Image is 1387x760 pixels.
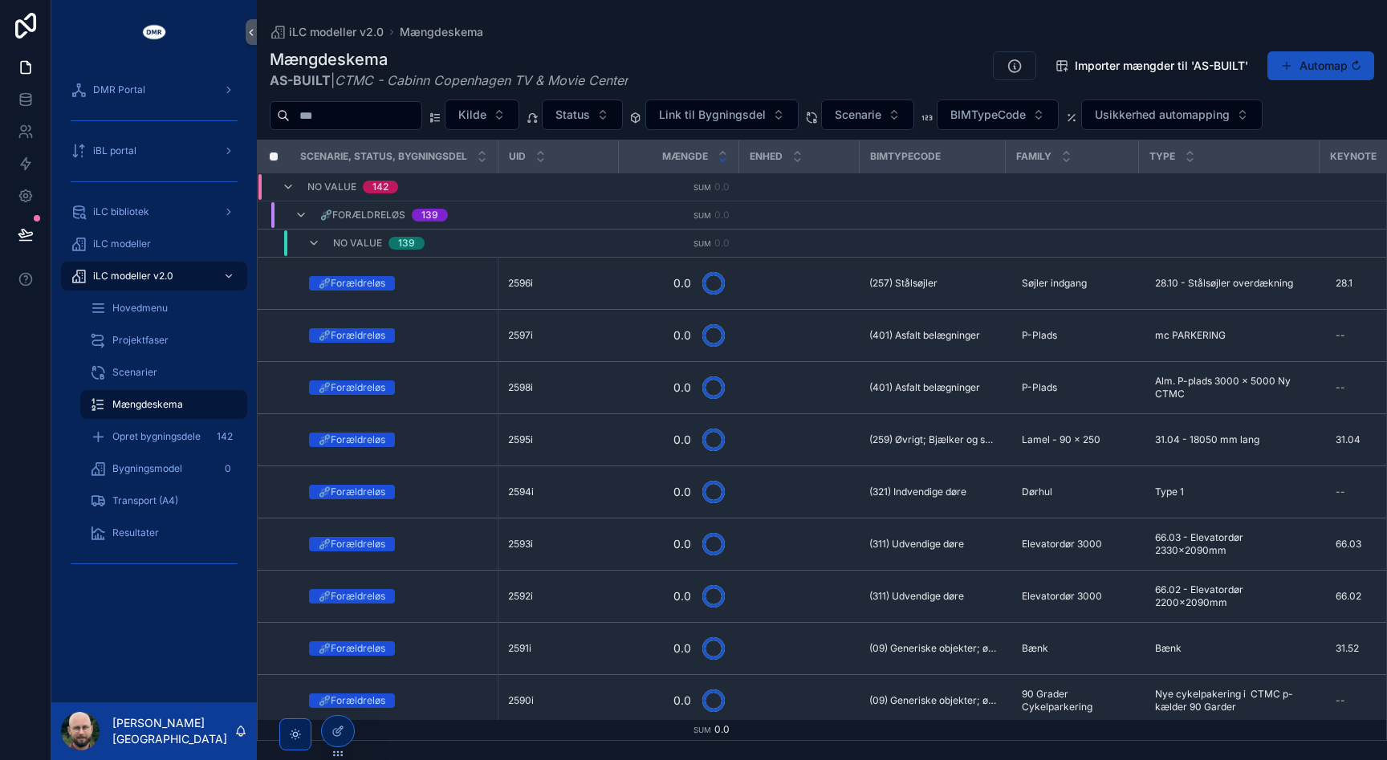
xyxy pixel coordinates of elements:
[508,277,609,290] a: 2596i
[628,368,730,407] a: 0.0
[508,642,609,655] a: 2591i
[80,326,247,355] a: Projektfaser
[1336,694,1345,707] div: --
[1155,277,1293,290] span: 28.10 - Stålsøjler overdækning
[319,537,385,551] div: ⛓️‍💥Forældreløs
[1015,681,1129,720] a: 90 Grader Cykelparkering
[112,334,169,347] span: Projektfaser
[1336,590,1361,603] span: 66.02
[673,319,691,352] div: 0.0
[421,209,438,221] div: 139
[309,328,488,343] a: ⛓️‍💥Forældreløs
[869,277,996,290] a: (257) Stålsøjler
[869,486,966,498] span: (321) Indvendige døre
[673,632,691,664] div: 0.0
[1149,577,1310,616] a: 66.02 - Elevatordør 2200x2090mm
[1267,51,1374,80] button: Automap ↻
[1155,329,1226,342] span: mc PARKERING
[869,694,996,707] a: (09) Generiske objekter; øvrigt
[869,538,996,551] a: (311) Udvendige døre
[508,277,533,290] span: 2596i
[93,83,145,96] span: DMR Portal
[1022,538,1102,551] span: Elevatordør 3000
[869,381,996,394] a: (401) Asfalt belægninger
[80,518,247,547] a: Resultater
[61,136,247,165] a: iBL portal
[319,380,385,395] div: ⛓️‍💥Forældreløs
[270,48,628,71] h1: Mængdeskema
[1022,486,1052,498] span: Dørhul
[1155,688,1304,713] span: Nye cykelpakering i CTMC p-kælder 90 Garder
[1149,525,1310,563] a: 66.03 - Elevatordør 2330x2090mm
[509,150,526,163] span: UID
[1022,688,1123,713] span: 90 Grader Cykelparkering
[1155,531,1304,557] span: 66.03 - Elevatordør 2330x2090mm
[628,681,730,720] a: 0.0
[869,590,964,603] span: (311) Udvendige døre
[673,424,691,456] div: 0.0
[309,589,488,604] a: ⛓️‍💥Forældreløs
[937,100,1059,130] button: Select Button
[508,590,533,603] span: 2592i
[673,267,691,299] div: 0.0
[1015,531,1129,557] a: Elevatordør 3000
[1336,277,1352,290] span: 28.1
[1155,583,1304,609] span: 66.02 - Elevatordør 2200x2090mm
[80,486,247,515] a: Transport (A4)
[1022,329,1057,342] span: P-Plads
[80,390,247,419] a: Mængdeskema
[1149,150,1175,163] span: Type
[80,422,247,451] a: Opret bygningsdele142
[80,454,247,483] a: Bygningsmodel0
[1149,427,1310,453] a: 31.04 - 18050 mm lang
[1155,433,1259,446] span: 31.04 - 18050 mm lang
[93,144,136,157] span: iBL portal
[93,205,149,218] span: iLC bibliotek
[80,294,247,323] a: Hovedmenu
[693,239,711,248] small: Sum
[1149,323,1310,348] a: mc PARKERING
[869,433,996,446] a: (259) Øvrigt; Bjælker og søjler
[869,329,996,342] a: (401) Asfalt belægninger
[714,723,730,735] span: 0.0
[1015,323,1129,348] a: P-Plads
[508,538,533,551] span: 2593i
[1149,636,1310,661] a: Bænk
[508,694,534,707] span: 2590i
[693,211,711,220] small: Sum
[319,485,385,499] div: ⛓️‍💥Forældreløs
[508,433,533,446] span: 2595i
[1022,590,1102,603] span: Elevatordør 3000
[628,421,730,459] a: 0.0
[319,433,385,447] div: ⛓️‍💥Forældreløs
[61,197,247,226] a: iLC bibliotek
[112,366,157,379] span: Scenarier
[1149,479,1310,505] a: Type 1
[659,107,766,123] span: Link til Bygningsdel
[1015,583,1129,609] a: Elevatordør 3000
[673,528,691,560] div: 0.0
[61,262,247,291] a: iLC modeller v2.0
[1015,375,1129,400] a: P-Plads
[319,693,385,708] div: ⛓️‍💥Forældreløs
[445,100,519,130] button: Select Button
[309,641,488,656] a: ⛓️‍💥Forældreløs
[869,642,996,655] a: (09) Generiske objekter; øvrigt
[555,107,590,123] span: Status
[628,473,730,511] a: 0.0
[673,685,691,717] div: 0.0
[319,641,385,656] div: ⛓️‍💥Forældreløs
[1095,107,1230,123] span: Usikkerhed automapping
[628,264,730,303] a: 0.0
[950,107,1026,123] span: BIMTypeCode
[319,589,385,604] div: ⛓️‍💥Forældreløs
[270,72,331,88] strong: AS-BUILT
[319,328,385,343] div: ⛓️‍💥Forældreløs
[1015,636,1129,661] a: Bænk
[508,486,534,498] span: 2594i
[307,181,356,193] span: No value
[61,75,247,104] a: DMR Portal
